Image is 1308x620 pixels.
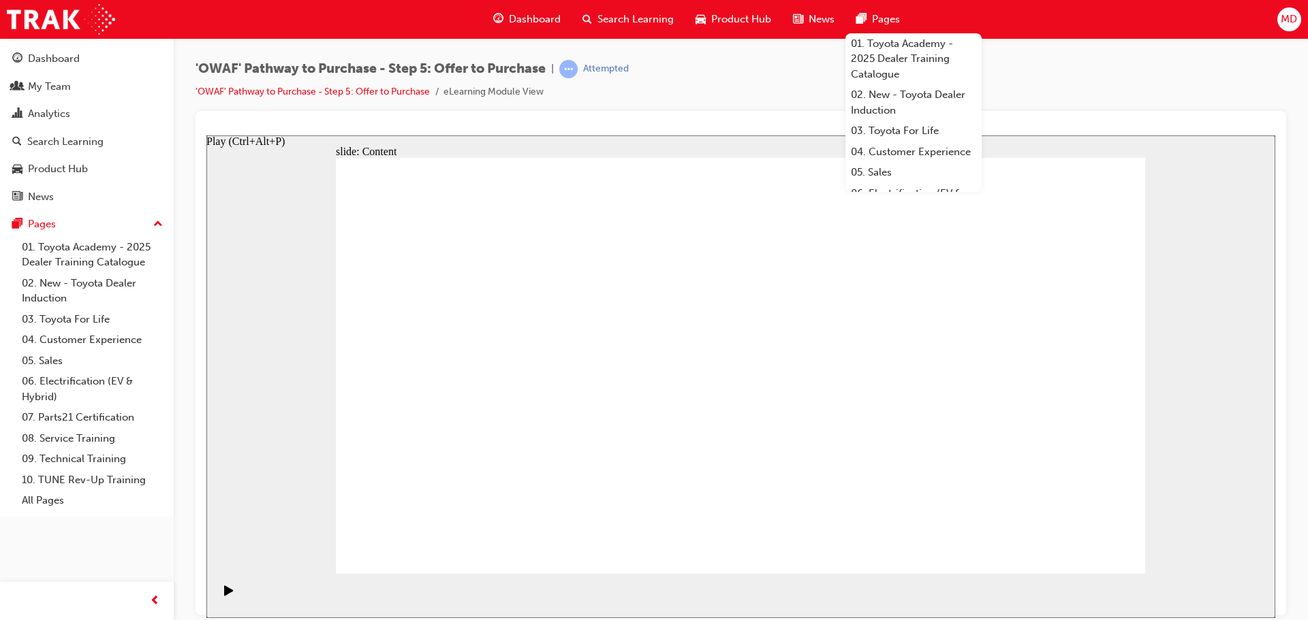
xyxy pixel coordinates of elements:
button: Pages [5,212,168,237]
a: Search Learning [5,129,168,154]
span: Search Learning [597,12,674,27]
span: 'OWAF' Pathway to Purchase - Step 5: Offer to Purchase [196,61,546,77]
a: 01. Toyota Academy - 2025 Dealer Training Catalogue [845,33,982,85]
span: up-icon [153,216,163,233]
a: 02. New - Toyota Dealer Induction [845,84,982,120]
span: search-icon [12,136,22,148]
a: 02. New - Toyota Dealer Induction [16,273,168,309]
div: Pages [28,216,56,232]
span: search-icon [582,11,592,28]
li: eLearning Module View [443,84,544,100]
span: car-icon [696,11,706,28]
a: 05. Sales [845,162,982,183]
a: 05. Sales [16,350,168,372]
a: Analytics [5,101,168,127]
span: News [809,12,835,27]
span: news-icon [12,191,22,203]
span: guage-icon [493,11,503,28]
span: guage-icon [12,53,22,65]
div: News [28,189,54,205]
span: news-icon [793,11,803,28]
button: MD [1277,7,1301,31]
span: learningRecordVerb_ATTEMPT-icon [559,60,578,78]
a: car-iconProduct Hub [685,5,782,33]
span: car-icon [12,163,22,176]
span: people-icon [12,81,22,93]
span: prev-icon [150,593,160,610]
a: 'OWAF' Pathway to Purchase - Step 5: Offer to Purchase [196,86,430,97]
div: Search Learning [27,134,104,150]
span: MD [1281,12,1297,27]
a: 10. TUNE Rev-Up Training [16,470,168,491]
span: chart-icon [12,108,22,120]
a: pages-iconPages [845,5,911,33]
a: 03. Toyota For Life [16,309,168,330]
a: My Team [5,74,168,99]
div: Attempted [583,63,629,76]
a: 07. Parts21 Certification [16,407,168,428]
a: 06. Electrification (EV & Hybrid) [845,183,982,219]
div: Analytics [28,106,70,122]
a: 03. Toyota For Life [845,120,982,142]
span: Product Hub [711,12,771,27]
span: pages-icon [856,11,867,28]
div: My Team [28,79,71,95]
div: Product Hub [28,161,88,177]
span: Pages [872,12,900,27]
a: All Pages [16,490,168,511]
div: playback controls [7,438,30,483]
a: 04. Customer Experience [845,142,982,163]
span: | [551,61,554,77]
button: DashboardMy TeamAnalyticsSearch LearningProduct HubNews [5,44,168,212]
a: guage-iconDashboard [482,5,572,33]
span: pages-icon [12,218,22,231]
a: 08. Service Training [16,428,168,449]
button: Play (Ctrl+Alt+P) [7,449,30,472]
a: news-iconNews [782,5,845,33]
a: 01. Toyota Academy - 2025 Dealer Training Catalogue [16,237,168,273]
a: 06. Electrification (EV & Hybrid) [16,371,168,407]
img: Trak [7,4,115,35]
a: 09. Technical Training [16,448,168,470]
a: News [5,184,168,210]
div: Dashboard [28,51,80,67]
a: 04. Customer Experience [16,329,168,350]
a: Product Hub [5,157,168,182]
span: Dashboard [509,12,561,27]
a: Dashboard [5,46,168,71]
a: search-iconSearch Learning [572,5,685,33]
